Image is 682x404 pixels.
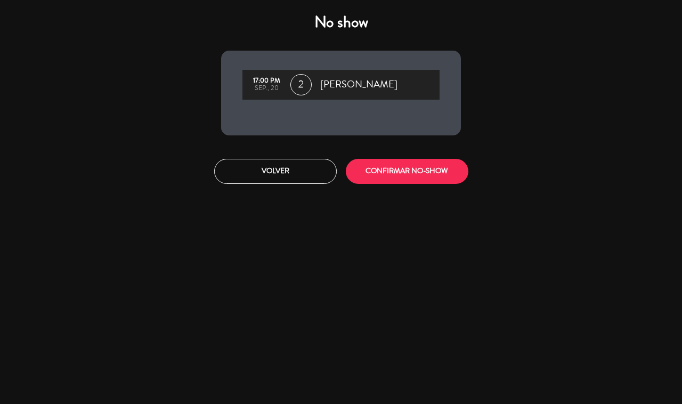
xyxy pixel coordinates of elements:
[248,85,285,92] div: sep., 20
[248,77,285,85] div: 17:00 PM
[214,159,337,184] button: Volver
[346,159,468,184] button: CONFIRMAR NO-SHOW
[320,77,397,93] span: [PERSON_NAME]
[290,74,312,95] span: 2
[221,13,461,32] h4: No show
